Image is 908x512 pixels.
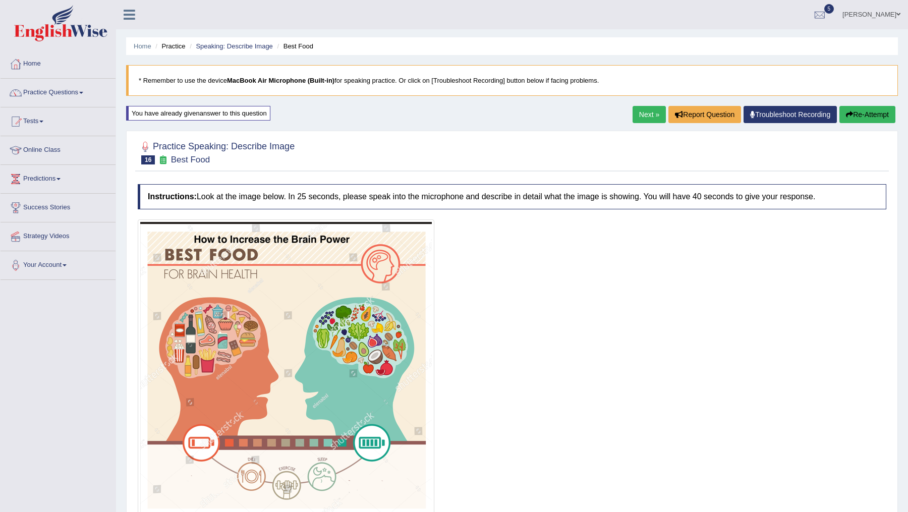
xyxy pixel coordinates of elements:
[157,155,168,165] small: Exam occurring question
[633,106,666,123] a: Next »
[1,79,116,104] a: Practice Questions
[141,155,155,164] span: 16
[824,4,834,14] span: 5
[126,106,270,121] div: You have already given answer to this question
[126,65,898,96] blockquote: * Remember to use the device for speaking practice. Or click on [Troubleshoot Recording] button b...
[1,251,116,276] a: Your Account
[227,77,334,84] b: MacBook Air Microphone (Built-in)
[1,222,116,248] a: Strategy Videos
[138,184,886,209] h4: Look at the image below. In 25 seconds, please speak into the microphone and describe in detail w...
[744,106,837,123] a: Troubleshoot Recording
[153,41,185,51] li: Practice
[839,106,895,123] button: Re-Attempt
[138,139,295,164] h2: Practice Speaking: Describe Image
[668,106,741,123] button: Report Question
[1,194,116,219] a: Success Stories
[1,136,116,161] a: Online Class
[196,42,272,50] a: Speaking: Describe Image
[1,107,116,133] a: Tests
[171,155,210,164] small: Best Food
[1,165,116,190] a: Predictions
[148,192,197,201] b: Instructions:
[134,42,151,50] a: Home
[1,50,116,75] a: Home
[274,41,313,51] li: Best Food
